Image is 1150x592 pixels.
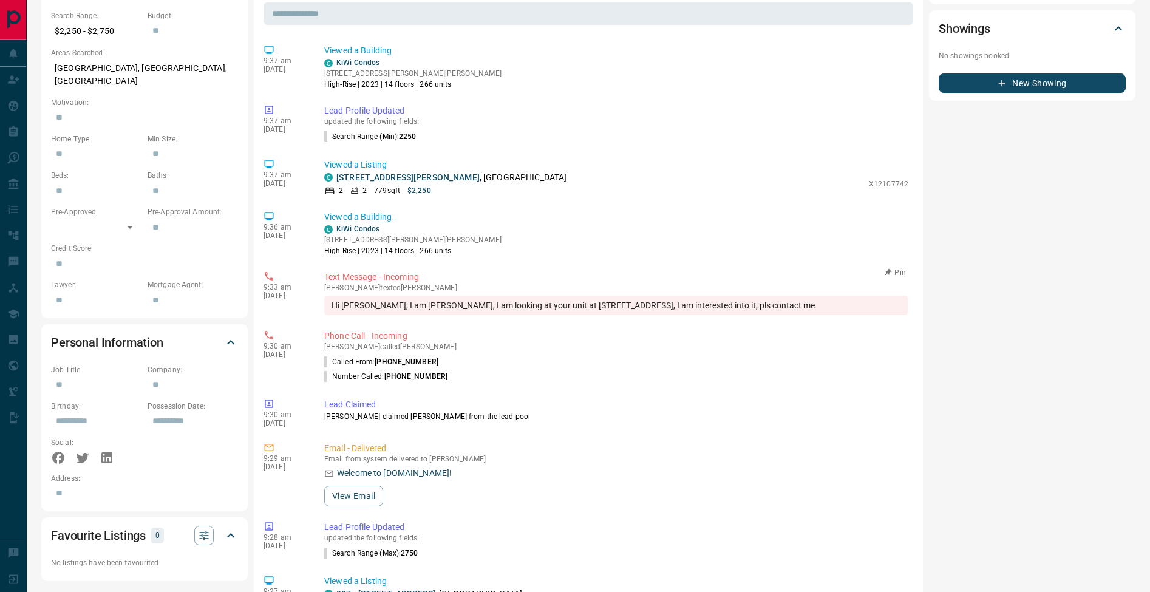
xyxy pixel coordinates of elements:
p: [STREET_ADDRESS][PERSON_NAME][PERSON_NAME] [324,68,502,79]
p: 0 [154,529,160,542]
p: 9:29 am [264,454,306,463]
p: Search Range (Min) : [324,131,417,142]
h2: Personal Information [51,333,163,352]
p: Home Type: [51,134,141,145]
div: Favourite Listings0 [51,521,238,550]
h2: Favourite Listings [51,526,146,545]
p: No listings have been favourited [51,557,238,568]
p: 9:37 am [264,117,306,125]
p: Text Message - Incoming [324,271,908,284]
p: Birthday: [51,401,141,412]
p: , [GEOGRAPHIC_DATA] [336,171,566,184]
p: 9:37 am [264,56,306,65]
p: Company: [148,364,238,375]
p: Email from system delivered to [PERSON_NAME] [324,455,908,463]
a: KiWi Condos [336,58,379,67]
p: $2,250 [407,185,431,196]
div: condos.ca [324,59,333,67]
p: Number Called: [324,371,447,382]
p: Lead Profile Updated [324,521,908,534]
div: Showings [939,14,1126,43]
p: Address: [51,473,238,484]
div: condos.ca [324,225,333,234]
p: 9:30 am [264,342,306,350]
p: Lead Claimed [324,398,908,411]
p: Called From: [324,356,438,367]
p: Search Range: [51,10,141,21]
p: [STREET_ADDRESS][PERSON_NAME][PERSON_NAME] [324,234,502,245]
p: Welcome to [DOMAIN_NAME]! [337,467,452,480]
p: [DATE] [264,463,306,471]
p: Viewed a Building [324,211,908,223]
p: High-Rise | 2023 | 14 floors | 266 units [324,79,502,90]
p: High-Rise | 2023 | 14 floors | 266 units [324,245,502,256]
span: 2750 [401,549,418,557]
button: Pin [878,267,913,278]
p: Phone Call - Incoming [324,330,908,342]
p: 9:36 am [264,223,306,231]
p: Viewed a Building [324,44,908,57]
p: Possession Date: [148,401,238,412]
p: Lead Profile Updated [324,104,908,117]
p: X12107742 [869,179,908,189]
p: Social: [51,437,141,448]
p: [DATE] [264,419,306,427]
a: [STREET_ADDRESS][PERSON_NAME] [336,172,480,182]
p: Email - Delivered [324,442,908,455]
p: [DATE] [264,125,306,134]
p: updated the following fields: [324,534,908,542]
p: [PERSON_NAME] texted [PERSON_NAME] [324,284,908,292]
p: [DATE] [264,179,306,188]
a: KiWi Condos [336,225,379,233]
p: Areas Searched: [51,47,238,58]
p: No showings booked [939,50,1126,61]
div: Personal Information [51,328,238,357]
p: 9:28 am [264,533,306,542]
p: Credit Score: [51,243,238,254]
p: 9:33 am [264,283,306,291]
p: updated the following fields: [324,117,908,126]
p: Search Range (Max) : [324,548,418,559]
span: [PHONE_NUMBER] [375,358,438,366]
button: New Showing [939,73,1126,93]
p: Min Size: [148,134,238,145]
p: Budget: [148,10,238,21]
p: [PERSON_NAME] claimed [PERSON_NAME] from the lead pool [324,411,908,422]
p: [PERSON_NAME] called [PERSON_NAME] [324,342,908,351]
h2: Showings [939,19,990,38]
p: 779 sqft [374,185,400,196]
p: [DATE] [264,350,306,359]
p: Pre-Approved: [51,206,141,217]
p: Lawyer: [51,279,141,290]
button: View Email [324,486,383,506]
div: condos.ca [324,173,333,182]
p: 9:37 am [264,171,306,179]
p: [DATE] [264,65,306,73]
p: Baths: [148,170,238,181]
p: Mortgage Agent: [148,279,238,290]
p: $2,250 - $2,750 [51,21,141,41]
div: Hi [PERSON_NAME], I am [PERSON_NAME], I am looking at your unit at [STREET_ADDRESS], I am interes... [324,296,908,315]
p: [GEOGRAPHIC_DATA], [GEOGRAPHIC_DATA], [GEOGRAPHIC_DATA] [51,58,238,91]
span: [PHONE_NUMBER] [384,372,448,381]
p: [DATE] [264,231,306,240]
p: 2 [339,185,343,196]
p: Job Title: [51,364,141,375]
p: Motivation: [51,97,238,108]
p: Beds: [51,170,141,181]
p: Pre-Approval Amount: [148,206,238,217]
p: [DATE] [264,291,306,300]
span: 2250 [399,132,416,141]
p: Viewed a Listing [324,158,908,171]
p: Viewed a Listing [324,575,908,588]
p: 9:30 am [264,410,306,419]
p: 2 [362,185,367,196]
p: [DATE] [264,542,306,550]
